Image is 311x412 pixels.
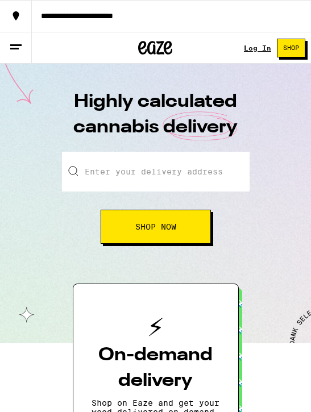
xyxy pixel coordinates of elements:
[62,152,250,192] input: Enter your delivery address
[71,89,241,152] h1: Highly calculated cannabis delivery
[244,44,271,52] a: Log In
[283,45,299,51] span: Shop
[101,210,211,244] button: Shop Now
[271,39,311,57] a: Shop
[277,39,305,57] button: Shop
[92,343,220,394] h3: On-demand delivery
[135,223,176,231] span: Shop Now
